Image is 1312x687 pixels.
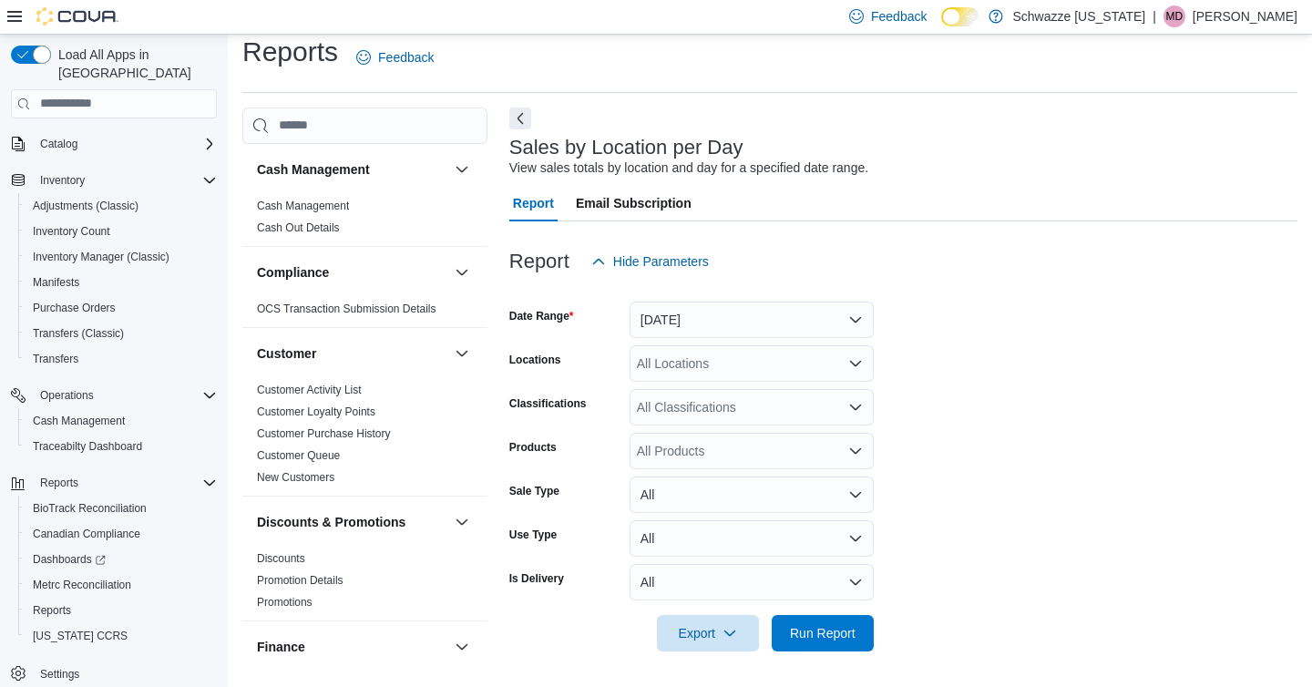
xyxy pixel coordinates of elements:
p: Schwazze [US_STATE] [1012,5,1145,27]
button: All [630,564,874,600]
a: Settings [33,663,87,685]
span: Inventory [40,173,85,188]
span: Reports [40,476,78,490]
button: Adjustments (Classic) [18,193,224,219]
span: Cash Management [257,199,349,213]
h3: Sales by Location per Day [509,137,743,159]
button: Inventory Count [18,219,224,244]
span: Inventory Count [33,224,110,239]
a: Dashboards [26,549,113,570]
button: Discounts & Promotions [451,511,473,533]
a: Customer Queue [257,449,340,462]
label: Products [509,440,557,455]
span: Dashboards [33,552,106,567]
button: Compliance [451,261,473,283]
a: Customer Purchase History [257,427,391,440]
button: Open list of options [848,444,863,458]
a: Reports [26,600,78,621]
span: Customer Purchase History [257,426,391,441]
span: Purchase Orders [26,297,217,319]
label: Sale Type [509,484,559,498]
button: Inventory [33,169,92,191]
button: Transfers (Classic) [18,321,224,346]
a: Cash Out Details [257,221,340,234]
span: Dark Mode [941,26,942,27]
span: Traceabilty Dashboard [33,439,142,454]
button: All [630,477,874,513]
button: Customer [451,343,473,364]
span: Catalog [40,137,77,151]
a: Cash Management [26,410,132,432]
span: Promotions [257,595,313,610]
span: Feedback [378,48,434,67]
label: Is Delivery [509,571,564,586]
span: Customer Activity List [257,383,362,397]
span: Canadian Compliance [26,523,217,545]
span: Feedback [871,7,927,26]
button: Hide Parameters [584,243,716,280]
a: Promotion Details [257,574,343,587]
h3: Report [509,251,569,272]
label: Classifications [509,396,587,411]
span: Customer Queue [257,448,340,463]
button: BioTrack Reconciliation [18,496,224,521]
span: Discounts [257,551,305,566]
span: Settings [33,661,217,684]
span: Catalog [33,133,217,155]
span: Inventory Manager (Classic) [33,250,169,264]
a: [US_STATE] CCRS [26,625,135,647]
a: Traceabilty Dashboard [26,436,149,457]
span: Reports [26,600,217,621]
button: All [630,520,874,557]
button: Settings [4,660,224,686]
span: Reports [33,603,71,618]
a: Inventory Manager (Classic) [26,246,177,268]
span: Canadian Compliance [33,527,140,541]
a: Inventory Count [26,220,118,242]
img: Cova [36,7,118,26]
span: Load All Apps in [GEOGRAPHIC_DATA] [51,46,217,82]
a: New Customers [257,471,334,484]
span: BioTrack Reconciliation [26,497,217,519]
h3: Discounts & Promotions [257,513,405,531]
span: Transfers (Classic) [26,323,217,344]
a: Customer Loyalty Points [257,405,375,418]
span: [US_STATE] CCRS [33,629,128,643]
span: Manifests [33,275,79,290]
button: Export [657,615,759,651]
span: Metrc Reconciliation [26,574,217,596]
button: Manifests [18,270,224,295]
button: Reports [33,472,86,494]
a: Metrc Reconciliation [26,574,138,596]
button: Next [509,108,531,129]
span: Cash Management [33,414,125,428]
span: Inventory [33,169,217,191]
span: Inventory Manager (Classic) [26,246,217,268]
div: Customer [242,379,487,496]
span: Transfers (Classic) [33,326,124,341]
label: Date Range [509,309,574,323]
span: BioTrack Reconciliation [33,501,147,516]
button: Run Report [772,615,874,651]
button: Customer [257,344,447,363]
button: Purchase Orders [18,295,224,321]
a: Cash Management [257,200,349,212]
a: Adjustments (Classic) [26,195,146,217]
a: Promotions [257,596,313,609]
span: Metrc Reconciliation [33,578,131,592]
h3: Customer [257,344,316,363]
h1: Reports [242,34,338,70]
span: Transfers [33,352,78,366]
a: BioTrack Reconciliation [26,497,154,519]
input: Dark Mode [941,7,979,26]
span: Cash Management [26,410,217,432]
span: MD [1166,5,1184,27]
span: Run Report [790,624,856,642]
span: Adjustments (Classic) [26,195,217,217]
button: Operations [33,385,101,406]
span: Report [513,185,554,221]
div: Discounts & Promotions [242,548,487,620]
button: Metrc Reconciliation [18,572,224,598]
span: Dashboards [26,549,217,570]
a: Dashboards [18,547,224,572]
